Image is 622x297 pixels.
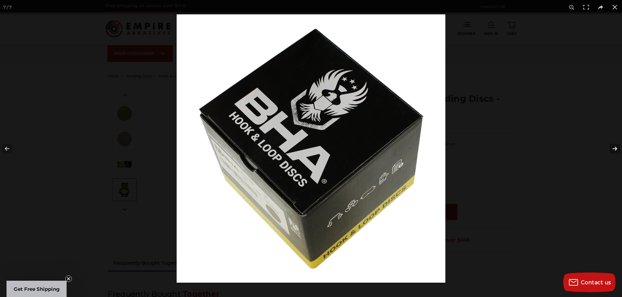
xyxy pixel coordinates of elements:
button: Close teaser [65,275,72,282]
button: Next (arrow right) [599,132,622,165]
img: black-hawk-abravies-sanding-disc-hook-loop__54456.1670353270.jpg [177,14,445,283]
div: Get Free ShippingClose teaser [7,281,67,297]
span: Contact us [581,279,611,286]
span: Get Free Shipping [14,286,60,292]
button: Contact us [563,273,615,292]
